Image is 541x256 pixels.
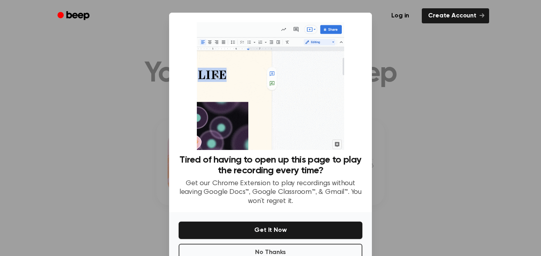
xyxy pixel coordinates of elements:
[179,222,362,239] button: Get It Now
[52,8,97,24] a: Beep
[179,179,362,206] p: Get our Chrome Extension to play recordings without leaving Google Docs™, Google Classroom™, & Gm...
[422,8,489,23] a: Create Account
[197,22,344,150] img: Beep extension in action
[179,155,362,176] h3: Tired of having to open up this page to play the recording every time?
[383,7,417,25] a: Log in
